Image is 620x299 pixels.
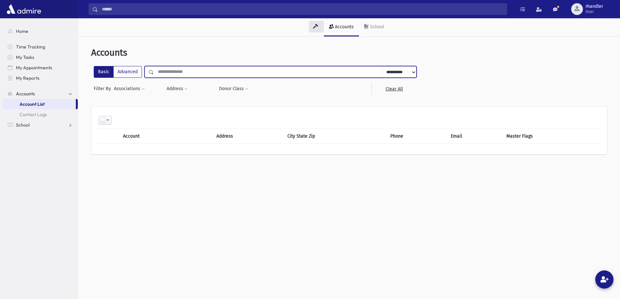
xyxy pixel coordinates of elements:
label: Basic [94,66,114,78]
button: Associations [114,83,145,95]
label: Advanced [113,66,142,78]
a: School [359,18,389,36]
span: rhandler [586,4,603,9]
span: Account List [20,101,45,107]
span: My Appointments [16,65,52,71]
span: Accounts [91,47,127,58]
th: Account [119,129,190,144]
button: Address [166,83,188,95]
span: Contact Logs [20,112,47,117]
div: FilterModes [94,66,142,78]
a: My Tasks [3,52,78,62]
span: Time Tracking [16,44,45,50]
span: User [586,9,603,14]
th: Master Flags [503,129,602,144]
th: Phone [386,129,447,144]
a: School [3,120,78,130]
th: City State Zip [283,129,386,144]
a: Time Tracking [3,42,78,52]
span: My Reports [16,75,39,81]
img: AdmirePro [5,3,43,16]
a: Account List [3,99,76,109]
span: My Tasks [16,54,34,60]
div: School [369,24,384,30]
th: Address [213,129,283,144]
a: Contact Logs [3,109,78,120]
a: Accounts [324,18,359,36]
span: Accounts [16,91,35,97]
div: Accounts [334,24,354,30]
span: Filter By [94,85,114,92]
a: My Appointments [3,62,78,73]
input: Search [98,3,507,15]
a: Clear All [371,83,417,95]
button: Donor Class [219,83,249,95]
a: Accounts [3,88,78,99]
span: School [16,122,30,128]
th: Email [447,129,503,144]
span: Home [16,28,28,34]
a: Home [3,26,78,36]
a: My Reports [3,73,78,83]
